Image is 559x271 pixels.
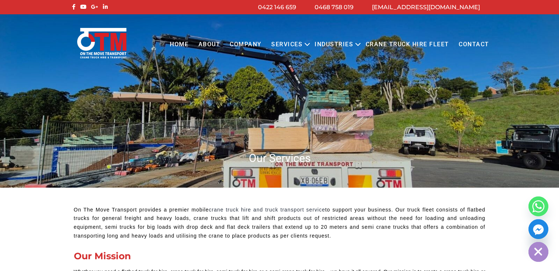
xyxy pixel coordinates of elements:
p: On The Move Transport provides a premier mobile to support your business. Our truck fleet consist... [74,206,485,241]
div: Our Mission [74,252,485,261]
a: Whatsapp [528,196,548,216]
a: Facebook_Messenger [528,219,548,239]
a: COMPANY [225,35,266,55]
img: Otmtransport [76,27,128,59]
a: Services [266,35,307,55]
a: About [193,35,225,55]
a: crane truck hire and truck transport service [209,207,325,213]
a: 0468 758 019 [315,4,354,11]
h1: Our Services [70,151,489,165]
a: Crane Truck Hire Fleet [361,35,454,55]
a: Contact [454,35,494,55]
a: [EMAIL_ADDRESS][DOMAIN_NAME] [372,4,480,11]
a: Industries [310,35,358,55]
a: 0422 146 659 [258,4,296,11]
a: Home [165,35,193,55]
